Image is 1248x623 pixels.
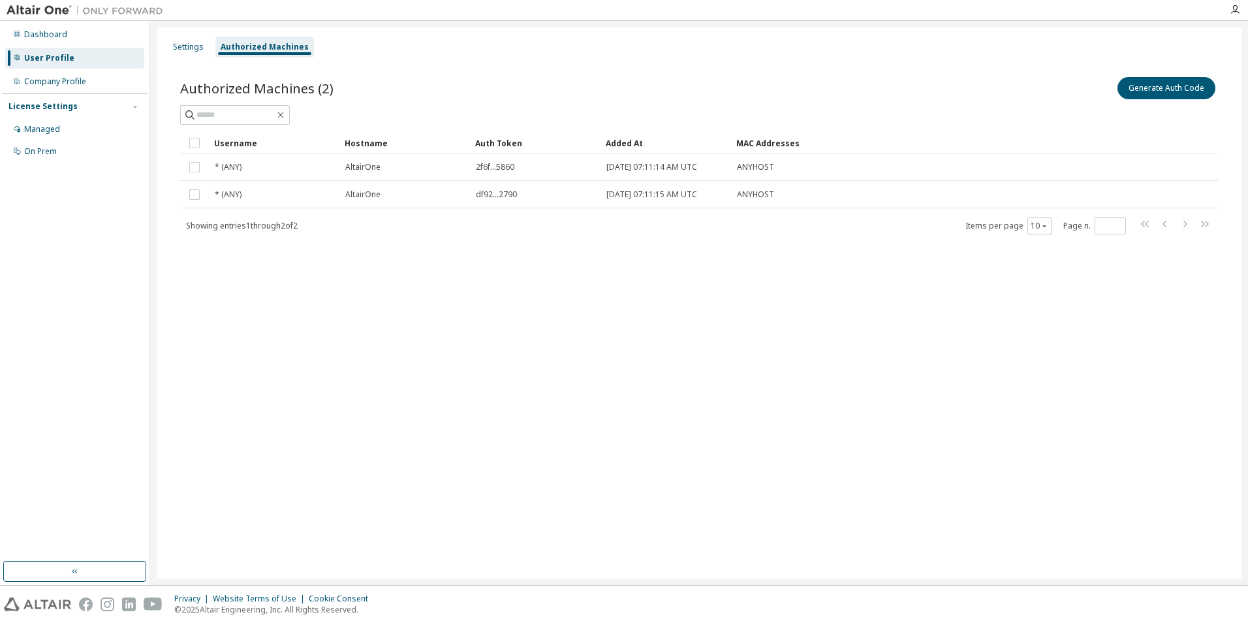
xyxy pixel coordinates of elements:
[214,133,334,153] div: Username
[7,4,170,17] img: Altair One
[24,76,86,87] div: Company Profile
[173,42,204,52] div: Settings
[606,133,726,153] div: Added At
[309,594,376,604] div: Cookie Consent
[4,598,71,611] img: altair_logo.svg
[144,598,163,611] img: youtube.svg
[174,604,376,615] p: © 2025 Altair Engineering, Inc. All Rights Reserved.
[737,162,774,172] span: ANYHOST
[24,53,74,63] div: User Profile
[215,189,242,200] span: * (ANY)
[737,189,774,200] span: ANYHOST
[736,133,1081,153] div: MAC Addresses
[101,598,114,611] img: instagram.svg
[24,146,57,157] div: On Prem
[345,189,381,200] span: AltairOne
[122,598,136,611] img: linkedin.svg
[1063,217,1126,234] span: Page n.
[606,162,697,172] span: [DATE] 07:11:14 AM UTC
[215,162,242,172] span: * (ANY)
[345,162,381,172] span: AltairOne
[965,217,1052,234] span: Items per page
[79,598,93,611] img: facebook.svg
[8,101,78,112] div: License Settings
[476,162,514,172] span: 2f6f...5860
[24,29,67,40] div: Dashboard
[1031,221,1048,231] button: 10
[221,42,309,52] div: Authorized Machines
[1117,77,1215,99] button: Generate Auth Code
[186,220,298,231] span: Showing entries 1 through 2 of 2
[476,189,517,200] span: df92...2790
[174,594,213,604] div: Privacy
[345,133,465,153] div: Hostname
[606,189,697,200] span: [DATE] 07:11:15 AM UTC
[180,79,334,97] span: Authorized Machines (2)
[24,124,60,135] div: Managed
[213,594,309,604] div: Website Terms of Use
[475,133,595,153] div: Auth Token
